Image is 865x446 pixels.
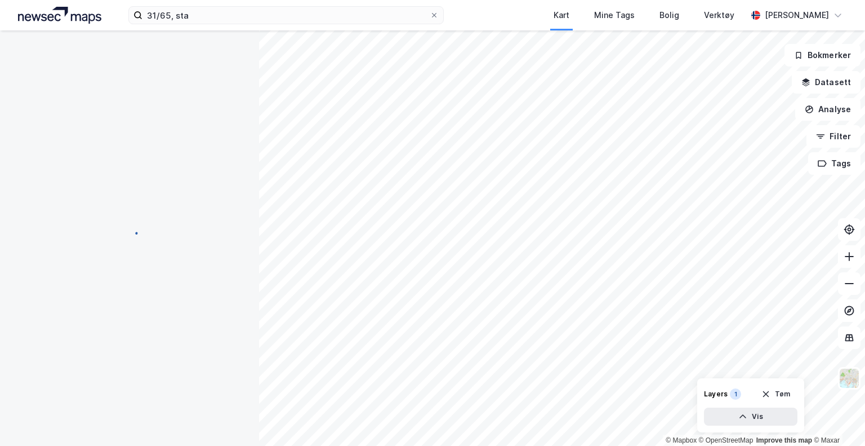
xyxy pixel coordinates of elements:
[806,125,860,148] button: Filter
[704,390,728,399] div: Layers
[756,436,812,444] a: Improve this map
[808,152,860,175] button: Tags
[839,368,860,389] img: Z
[659,8,679,22] div: Bolig
[754,385,797,403] button: Tøm
[792,71,860,94] button: Datasett
[765,8,829,22] div: [PERSON_NAME]
[18,7,101,24] img: logo.a4113a55bc3d86da70a041830d287a7e.svg
[704,408,797,426] button: Vis
[730,388,741,400] div: 1
[554,8,569,22] div: Kart
[121,223,139,241] img: spinner.a6d8c91a73a9ac5275cf975e30b51cfb.svg
[795,98,860,121] button: Analyse
[142,7,430,24] input: Søk på adresse, matrikkel, gårdeiere, leietakere eller personer
[784,44,860,67] button: Bokmerker
[666,436,697,444] a: Mapbox
[699,436,753,444] a: OpenStreetMap
[809,392,865,446] div: Kontrollprogram for chat
[594,8,635,22] div: Mine Tags
[704,8,734,22] div: Verktøy
[809,392,865,446] iframe: Chat Widget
